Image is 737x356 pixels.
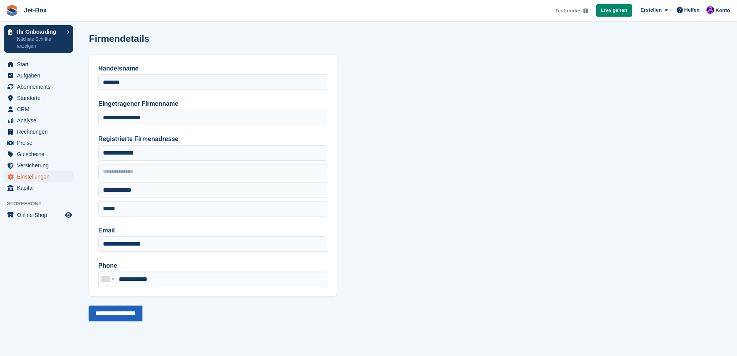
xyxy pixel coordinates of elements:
p: Nächste Schritte anzeigen [17,36,63,50]
span: Helfen [684,6,700,14]
span: Kapital [17,182,63,193]
span: Standorte [17,93,63,103]
span: Live gehen [601,7,628,14]
a: menu [4,171,73,182]
a: menu [4,149,73,160]
span: Testmodus [555,7,581,15]
a: menu [4,115,73,126]
img: Britta Walzer [706,6,714,14]
span: Einstellungen [17,171,63,182]
span: Online-Shop [17,210,63,220]
a: menu [4,70,73,81]
span: Start [17,59,63,70]
a: menu [4,138,73,148]
a: menu [4,160,73,171]
a: Ihr Onboarding Nächste Schritte anzeigen [4,25,73,53]
span: Gutscheine [17,149,63,160]
a: menu [4,59,73,70]
img: icon-info-grey-7440780725fd019a000dd9b08b2336e03edf1995a4989e88bcd33f0948082b44.svg [583,9,588,13]
label: Registrierte Firmenadresse [98,134,327,144]
a: Vorschau-Shop [64,210,73,220]
a: Live gehen [596,4,633,17]
span: Konto [715,7,730,14]
span: CRM [17,104,63,115]
a: menu [4,81,73,92]
p: Ihr Onboarding [17,29,63,34]
a: menu [4,182,73,193]
span: Abonnements [17,81,63,92]
label: Eingetragener Firmenname [98,99,327,108]
a: menu [4,93,73,103]
span: Preise [17,138,63,148]
label: Phone [98,261,327,270]
a: menu [4,126,73,137]
span: Aufgaben [17,70,63,81]
label: Email [98,226,327,235]
span: Storefront [7,200,77,208]
span: Erstellen [640,6,662,14]
img: stora-icon-8386f47178a22dfd0bd8f6a31ec36ba5ce8667c1dd55bd0f319d3a0aa187defe.svg [6,5,18,16]
span: Versicherung [17,160,63,171]
label: Handelsname [98,64,327,73]
a: menu [4,104,73,115]
h1: Firmendetails [89,33,149,44]
a: Speisekarte [4,210,73,220]
a: Jet-Box [21,4,50,17]
span: Rechnungen [17,126,63,137]
span: Analyse [17,115,63,126]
